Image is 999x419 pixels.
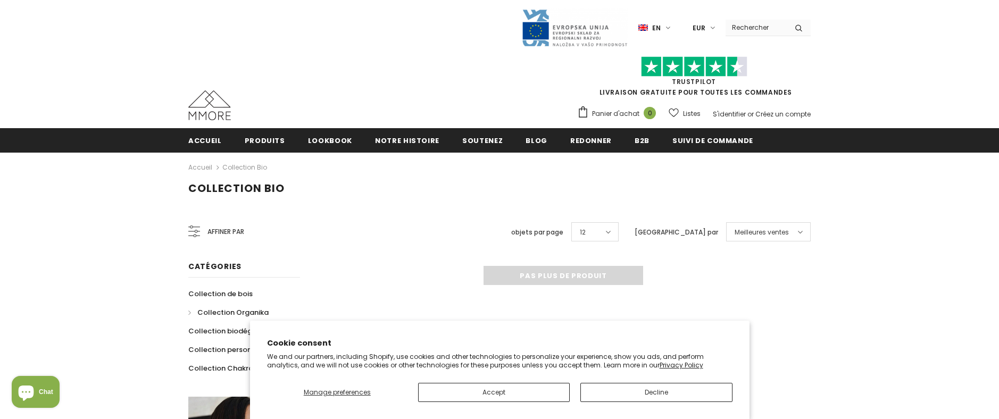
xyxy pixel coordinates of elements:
a: Accueil [188,128,222,152]
label: [GEOGRAPHIC_DATA] par [635,227,718,238]
inbox-online-store-chat: Shopify online store chat [9,376,63,410]
span: Collection Organika [197,307,269,317]
a: soutenez [462,128,503,152]
span: Collection Chakra [188,363,253,373]
span: B2B [635,136,650,146]
span: Meilleures ventes [735,227,789,238]
a: Collection biodégradable [188,322,280,340]
span: Collection biodégradable [188,326,280,336]
a: Accueil [188,161,212,174]
span: Listes [683,108,701,119]
a: Produits [245,128,285,152]
span: or [747,110,754,119]
a: Notre histoire [375,128,439,152]
span: Panier d'achat [592,108,639,119]
span: LIVRAISON GRATUITE POUR TOUTES LES COMMANDES [577,61,811,97]
span: Accueil [188,136,222,146]
span: Notre histoire [375,136,439,146]
button: Manage preferences [267,383,407,402]
span: Collection Bio [188,181,285,196]
button: Decline [580,383,732,402]
a: Panier d'achat 0 [577,106,661,122]
img: Cas MMORE [188,90,231,120]
a: Blog [526,128,547,152]
a: TrustPilot [672,77,716,86]
span: soutenez [462,136,503,146]
span: en [652,23,661,33]
img: i-lang-1.png [638,23,648,32]
button: Accept [418,383,570,402]
a: B2B [635,128,650,152]
img: Javni Razpis [521,9,628,47]
span: Collection de bois [188,289,253,299]
a: Collection Bio [222,163,267,172]
a: Lookbook [308,128,352,152]
span: Collection personnalisée [188,345,277,355]
p: We and our partners, including Shopify, use cookies and other technologies to personalize your ex... [267,353,732,369]
span: Affiner par [207,226,244,238]
span: Blog [526,136,547,146]
a: Suivi de commande [672,128,753,152]
span: Produits [245,136,285,146]
a: Redonner [570,128,612,152]
a: Collection personnalisée [188,340,277,359]
span: Catégories [188,261,242,272]
a: Collection Chakra [188,359,253,378]
a: Privacy Policy [660,361,703,370]
span: Manage preferences [304,388,371,397]
span: Lookbook [308,136,352,146]
h2: Cookie consent [267,338,732,349]
span: Suivi de commande [672,136,753,146]
span: 0 [644,107,656,119]
span: 12 [580,227,586,238]
img: Faites confiance aux étoiles pilotes [641,56,747,77]
input: Search Site [726,20,787,35]
span: Redonner [570,136,612,146]
label: objets par page [511,227,563,238]
a: Collection Organika [188,303,269,322]
a: Listes [669,104,701,123]
span: EUR [693,23,705,33]
a: Créez un compte [755,110,811,119]
a: S'identifier [713,110,746,119]
a: Collection de bois [188,284,253,303]
a: Javni Razpis [521,23,628,32]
